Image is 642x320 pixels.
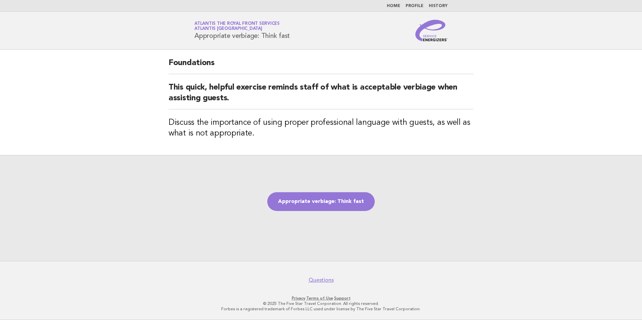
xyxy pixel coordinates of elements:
p: Forbes is a registered trademark of Forbes LLC used under license by The Five Star Travel Corpora... [116,306,526,312]
a: History [429,4,448,8]
a: Support [334,296,351,301]
a: Atlantis The Royal Front ServicesAtlantis [GEOGRAPHIC_DATA] [194,21,280,31]
p: · · [116,296,526,301]
a: Questions [309,277,334,283]
span: Atlantis [GEOGRAPHIC_DATA] [194,27,262,31]
h1: Appropriate verbiage: Think fast [194,22,290,39]
a: Appropriate verbiage: Think fast [267,192,375,211]
a: Privacy [292,296,305,301]
h2: This quick, helpful exercise reminds staff of what is acceptable verbiage when assisting guests. [169,82,473,109]
p: © 2025 The Five Star Travel Corporation. All rights reserved. [116,301,526,306]
h2: Foundations [169,58,473,74]
a: Profile [406,4,423,8]
h3: Discuss the importance of using proper professional language with guests, as well as what is not ... [169,117,473,139]
a: Terms of Use [306,296,333,301]
img: Service Energizers [415,20,448,41]
a: Home [387,4,400,8]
